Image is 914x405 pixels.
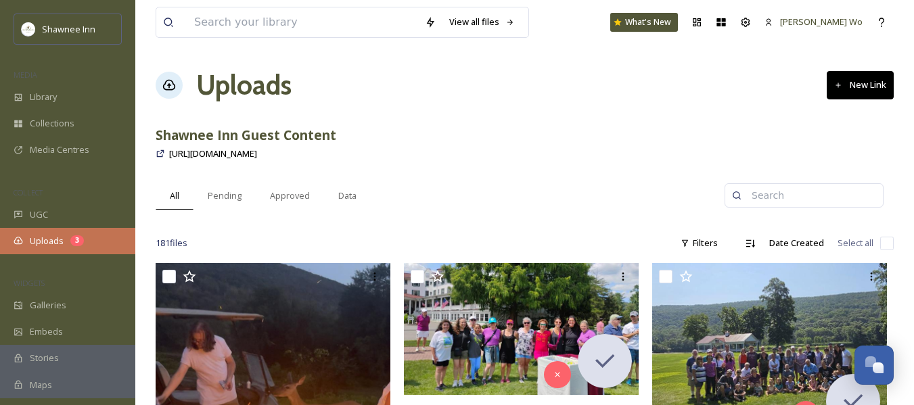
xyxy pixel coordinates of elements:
[14,278,45,288] span: WIDGETS
[745,182,876,209] input: Search
[30,143,89,156] span: Media Centres
[780,16,863,28] span: [PERSON_NAME] Wo
[338,189,357,202] span: Data
[42,23,95,35] span: Shawnee Inn
[758,9,869,35] a: [PERSON_NAME] Wo
[442,9,522,35] a: View all files
[270,189,310,202] span: Approved
[30,299,66,312] span: Galleries
[762,230,831,256] div: Date Created
[827,71,894,99] button: New Link
[838,237,873,249] span: Select all
[610,13,678,32] a: What's New
[14,70,37,80] span: MEDIA
[156,237,187,249] span: 181 file s
[196,65,292,105] a: Uploads
[30,379,52,391] span: Maps
[156,126,336,144] strong: Shawnee Inn Guest Content
[404,263,639,395] img: ext_1754498292.466951_michelle_maier@yahoo.com-IMG_20250802_141840376.jpg
[30,352,59,364] span: Stories
[30,117,74,130] span: Collections
[14,187,43,197] span: COLLECT
[208,189,242,202] span: Pending
[22,22,35,36] img: shawnee-300x300.jpg
[169,147,257,160] span: [URL][DOMAIN_NAME]
[187,7,418,37] input: Search your library
[169,145,257,162] a: [URL][DOMAIN_NAME]
[674,230,725,256] div: Filters
[70,235,84,246] div: 3
[170,189,179,202] span: All
[30,91,57,103] span: Library
[854,346,894,385] button: Open Chat
[30,325,63,338] span: Embeds
[30,208,48,221] span: UGC
[30,235,64,247] span: Uploads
